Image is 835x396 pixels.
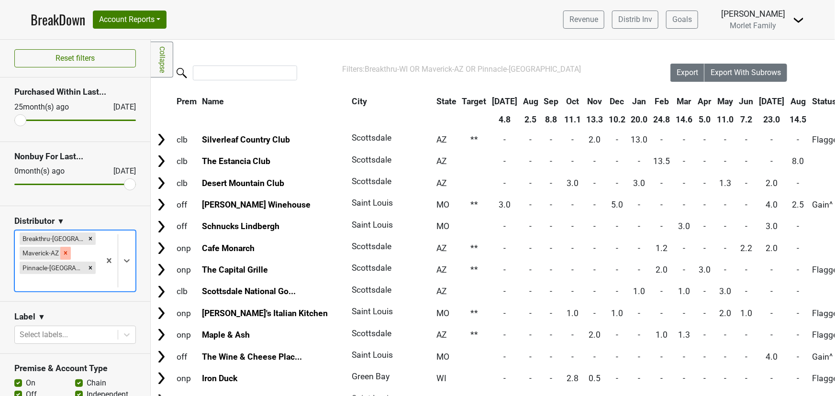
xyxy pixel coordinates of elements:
[656,330,668,340] span: 1.0
[724,330,726,340] span: -
[616,135,618,144] span: -
[683,352,685,362] span: -
[352,329,391,338] span: Scottsdale
[342,64,644,75] div: Filters:
[611,200,623,209] span: 5.0
[202,286,296,296] a: Scottsdale National Go...
[571,265,574,275] span: -
[797,135,800,144] span: -
[703,330,706,340] span: -
[562,111,583,128] th: 11.1
[651,93,673,110] th: Feb: activate to sort column ascending
[14,152,136,162] h3: Nonbuy For Last...
[703,200,706,209] span: -
[721,8,785,20] div: [PERSON_NAME]
[154,220,168,234] img: Arrow right
[154,350,168,364] img: Arrow right
[703,352,706,362] span: -
[770,135,773,144] span: -
[550,330,552,340] span: -
[434,93,459,110] th: State: activate to sort column ascending
[611,308,623,318] span: 1.0
[638,308,641,318] span: -
[567,308,579,318] span: 1.0
[766,178,778,188] span: 2.0
[638,156,641,166] span: -
[571,286,574,296] span: -
[105,165,136,177] div: [DATE]
[352,350,393,360] span: Saint Louis
[606,93,628,110] th: Dec: activate to sort column ascending
[584,111,606,128] th: 13.3
[660,178,663,188] span: -
[352,198,393,208] span: Saint Louis
[770,308,773,318] span: -
[571,135,574,144] span: -
[616,265,618,275] span: -
[550,200,552,209] span: -
[704,64,787,82] button: Export With Subrows
[550,286,552,296] span: -
[26,377,35,389] label: On
[60,247,71,259] div: Remove Maverick-AZ
[656,265,668,275] span: 2.0
[740,308,752,318] span: 1.0
[629,93,650,110] th: Jan: activate to sort column ascending
[57,216,65,227] span: ▼
[352,155,391,165] span: Scottsdale
[660,200,663,209] span: -
[567,178,579,188] span: 3.0
[14,101,90,113] div: 25 month(s) ago
[770,156,773,166] span: -
[724,221,726,231] span: -
[766,200,778,209] span: 4.0
[174,216,199,237] td: off
[673,111,695,128] th: 14.6
[683,308,685,318] span: -
[154,371,168,385] img: Arrow right
[521,111,541,128] th: 2.5
[703,156,706,166] span: -
[202,156,270,166] a: The Estancia Club
[436,221,449,231] span: MO
[788,111,809,128] th: 14.5
[174,238,199,258] td: onp
[529,374,532,383] span: -
[352,307,393,316] span: Saint Louis
[14,363,136,374] h3: Premise & Account Type
[174,151,199,172] td: clb
[589,330,601,340] span: 2.0
[638,265,641,275] span: -
[683,265,685,275] span: -
[571,330,574,340] span: -
[38,311,45,323] span: ▼
[202,308,328,318] a: [PERSON_NAME]'s Italian Kitchen
[745,156,747,166] span: -
[797,308,800,318] span: -
[503,178,506,188] span: -
[594,200,596,209] span: -
[678,286,690,296] span: 1.0
[616,156,618,166] span: -
[542,111,561,128] th: 8.8
[14,49,136,67] button: Reset filters
[352,242,391,251] span: Scottsdale
[638,200,641,209] span: -
[737,93,756,110] th: Jun: activate to sort column ascending
[154,285,168,299] img: Arrow right
[550,178,552,188] span: -
[719,178,731,188] span: 1.3
[85,232,96,245] div: Remove Breakthru-WI
[745,200,747,209] span: -
[719,308,731,318] span: 2.0
[571,352,574,362] span: -
[352,285,391,295] span: Scottsdale
[462,97,487,106] span: Target
[529,156,532,166] span: -
[788,93,809,110] th: Aug: activate to sort column ascending
[797,178,800,188] span: -
[550,308,552,318] span: -
[678,221,690,231] span: 3.0
[745,286,747,296] span: -
[656,243,668,253] span: 1.2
